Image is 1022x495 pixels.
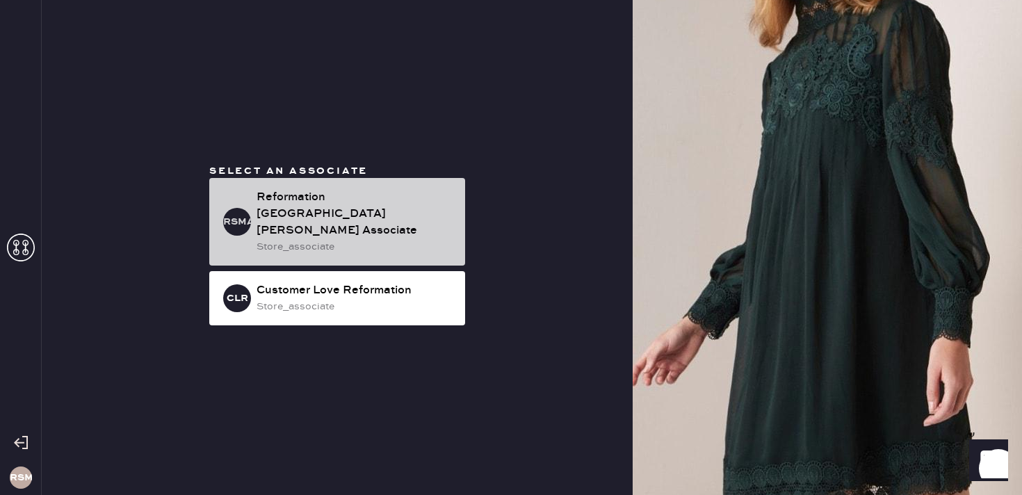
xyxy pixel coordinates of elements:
div: store_associate [257,239,454,254]
span: Select an associate [209,165,368,177]
div: Reformation [GEOGRAPHIC_DATA][PERSON_NAME] Associate [257,189,454,239]
div: store_associate [257,299,454,314]
h3: CLR [227,293,248,303]
div: Customer Love Reformation [257,282,454,299]
iframe: Front Chat [956,432,1016,492]
h3: RSM [10,473,32,482]
h3: RSMA [223,217,251,227]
